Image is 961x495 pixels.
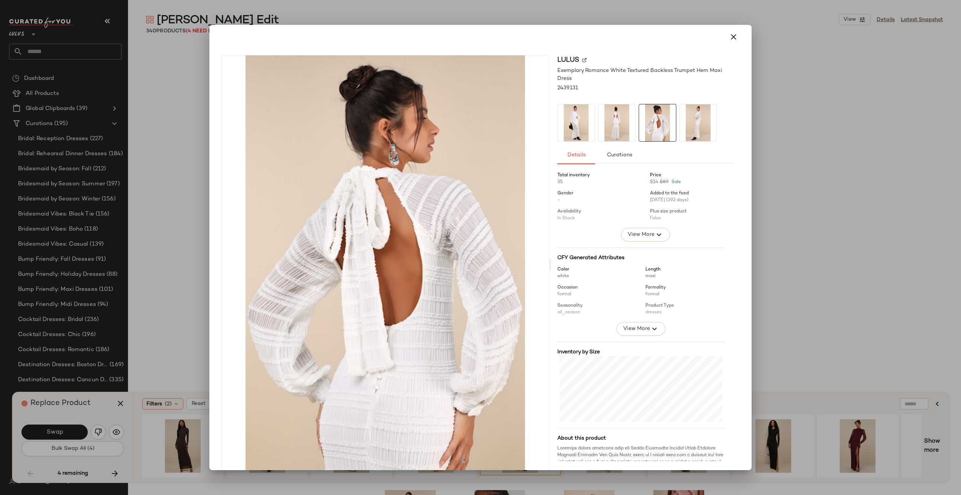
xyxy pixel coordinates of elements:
[557,348,725,356] div: Inventory by Size
[607,152,632,158] span: Curations
[567,152,585,158] span: Details
[557,84,578,92] span: 2439131
[557,67,734,82] span: Exemplary Romance White Textured Backless Trumpet Hem Maxi Dress
[558,104,595,141] img: 11836341_2439131.jpg
[627,230,654,239] span: View More
[557,254,725,262] div: CFY Generated Attributes
[639,104,676,141] img: 11836401_2439131.jpg
[623,324,650,333] span: View More
[557,55,579,65] span: Lulus
[680,104,717,141] img: 11836381_2439131.jpg
[222,55,549,474] img: 11836401_2439131.jpg
[616,322,665,336] button: View More
[598,104,635,141] img: 11836361_2439131.jpg
[621,228,670,241] button: View More
[557,434,725,442] div: About this product
[582,58,587,62] img: svg%3e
